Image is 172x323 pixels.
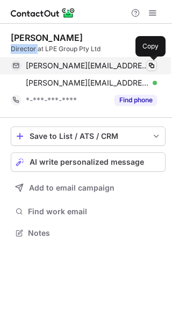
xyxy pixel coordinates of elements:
[30,158,144,166] span: AI write personalized message
[11,152,166,172] button: AI write personalized message
[11,178,166,198] button: Add to email campaign
[114,95,157,106] button: Reveal Button
[28,207,161,216] span: Find work email
[11,44,166,54] div: Director at LPE Group Pty Ltd
[11,6,75,19] img: ContactOut v5.3.10
[29,184,114,192] span: Add to email campaign
[28,228,161,238] span: Notes
[30,132,147,141] div: Save to List / ATS / CRM
[11,204,166,219] button: Find work email
[26,78,149,88] span: [PERSON_NAME][EMAIL_ADDRESS][DOMAIN_NAME]
[11,32,83,43] div: [PERSON_NAME]
[11,226,166,241] button: Notes
[26,61,149,71] span: [PERSON_NAME][EMAIL_ADDRESS][DOMAIN_NAME]
[11,127,166,146] button: save-profile-one-click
